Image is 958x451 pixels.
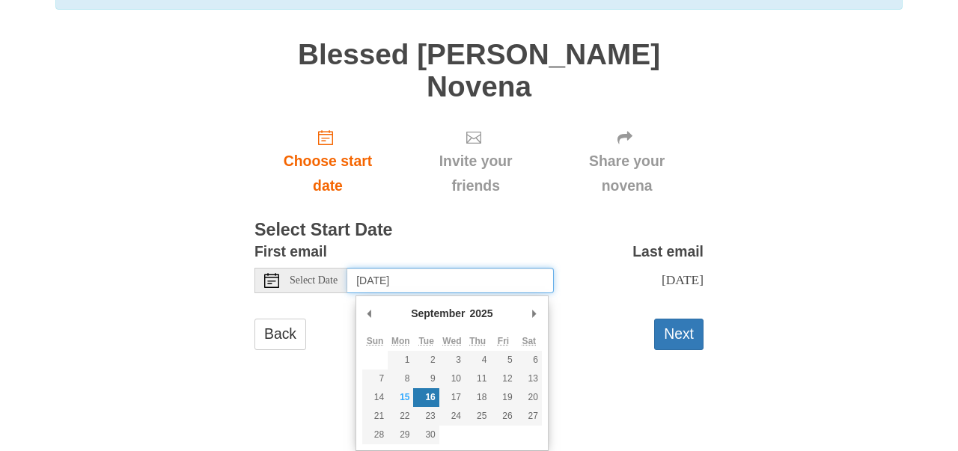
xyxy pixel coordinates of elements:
[254,239,327,264] label: First email
[362,302,377,325] button: Previous Month
[662,272,704,287] span: [DATE]
[442,336,461,346] abbr: Wednesday
[362,369,388,388] button: 7
[516,351,542,369] button: 6
[254,319,306,349] a: Back
[362,388,388,407] button: 14
[254,117,401,206] a: Choose start date
[516,407,542,426] button: 27
[490,388,516,407] button: 19
[388,426,413,444] button: 29
[254,221,704,240] h3: Select Start Date
[413,426,439,444] button: 30
[439,407,465,426] button: 24
[418,336,433,346] abbr: Tuesday
[413,351,439,369] button: 2
[465,388,490,407] button: 18
[388,388,413,407] button: 15
[490,369,516,388] button: 12
[362,426,388,444] button: 28
[391,336,410,346] abbr: Monday
[439,351,465,369] button: 3
[413,407,439,426] button: 23
[290,275,338,286] span: Select Date
[416,149,535,198] span: Invite your friends
[550,117,704,206] div: Click "Next" to confirm your start date first.
[269,149,386,198] span: Choose start date
[527,302,542,325] button: Next Month
[367,336,384,346] abbr: Sunday
[439,369,465,388] button: 10
[654,319,704,349] button: Next
[465,369,490,388] button: 11
[413,388,439,407] button: 16
[465,351,490,369] button: 4
[388,407,413,426] button: 22
[632,239,704,264] label: Last email
[388,351,413,369] button: 1
[465,407,490,426] button: 25
[516,388,542,407] button: 20
[388,369,413,388] button: 8
[490,351,516,369] button: 5
[362,407,388,426] button: 21
[409,302,467,325] div: September
[413,369,439,388] button: 9
[439,388,465,407] button: 17
[490,407,516,426] button: 26
[565,149,689,198] span: Share your novena
[347,268,554,293] input: Use the arrow keys to pick a date
[498,336,509,346] abbr: Friday
[522,336,536,346] abbr: Saturday
[254,39,704,102] h1: Blessed [PERSON_NAME] Novena
[469,336,486,346] abbr: Thursday
[401,117,550,206] div: Click "Next" to confirm your start date first.
[516,369,542,388] button: 13
[468,302,495,325] div: 2025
